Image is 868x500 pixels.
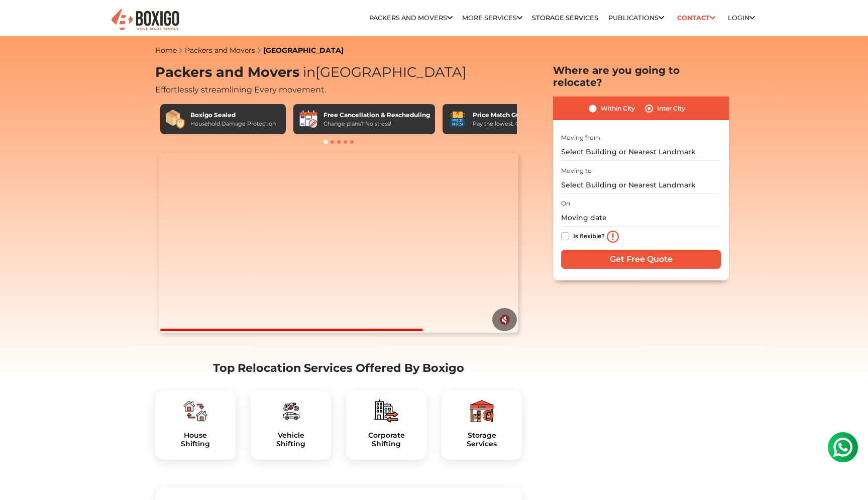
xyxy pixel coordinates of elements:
[607,231,619,243] img: info
[183,399,207,423] img: boxigo_packers_and_movers_plan
[561,176,721,194] input: Select Building or Nearest Landmark
[323,120,430,128] div: Change plans? No stress!
[354,431,418,448] h5: Corporate Shifting
[259,431,323,448] a: VehicleShifting
[185,46,255,55] a: Packers and Movers
[532,14,598,22] a: Storage Services
[155,85,326,94] span: Effortlessly streamlining Every movement.
[165,109,185,129] img: Boxigo Sealed
[473,111,549,120] div: Price Match Guarantee
[190,120,276,128] div: Household Damage Protection
[155,64,522,81] h1: Packers and Movers
[159,153,518,333] video: Your browser does not support the video tag.
[561,199,570,208] label: On
[323,111,430,120] div: Free Cancellation & Rescheduling
[299,64,467,80] span: [GEOGRAPHIC_DATA]
[155,46,177,55] a: Home
[374,399,398,423] img: boxigo_packers_and_movers_plan
[163,431,228,448] a: HouseShifting
[561,166,592,175] label: Moving to
[561,209,721,227] input: Moving date
[450,431,514,448] a: StorageServices
[354,431,418,448] a: CorporateShifting
[259,431,323,448] h5: Vehicle Shifting
[561,143,721,161] input: Select Building or Nearest Landmark
[473,120,549,128] div: Pay the lowest. Guaranteed!
[303,64,315,80] span: in
[601,103,635,115] label: Within City
[470,399,494,423] img: boxigo_packers_and_movers_plan
[263,46,344,55] a: [GEOGRAPHIC_DATA]
[561,250,721,269] input: Get Free Quote
[190,111,276,120] div: Boxigo Sealed
[448,109,468,129] img: Price Match Guarantee
[573,230,605,241] label: Is flexible?
[561,133,600,142] label: Moving from
[163,431,228,448] h5: House Shifting
[657,103,685,115] label: Inter City
[608,14,664,22] a: Publications
[728,14,755,22] a: Login
[110,8,180,32] img: Boxigo
[155,361,522,375] h2: Top Relocation Services Offered By Boxigo
[553,64,729,88] h2: Where are you going to relocate?
[10,10,30,30] img: whatsapp-icon.svg
[450,431,514,448] h5: Storage Services
[492,308,517,331] button: 🔇
[369,14,453,22] a: Packers and Movers
[674,10,718,26] a: Contact
[462,14,522,22] a: More services
[279,399,303,423] img: boxigo_packers_and_movers_plan
[298,109,318,129] img: Free Cancellation & Rescheduling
